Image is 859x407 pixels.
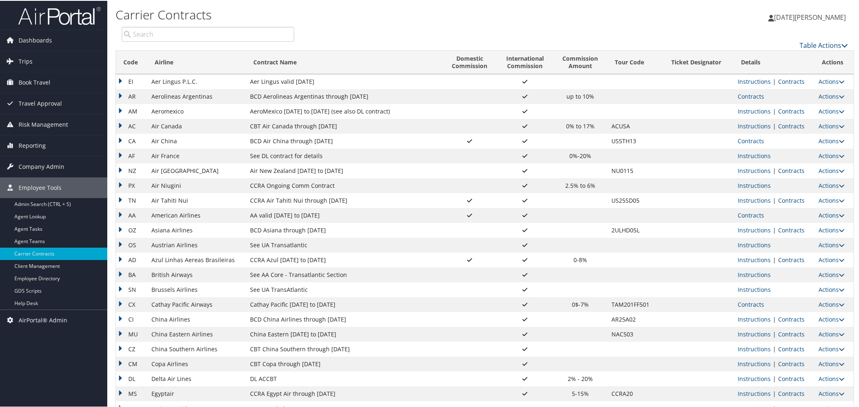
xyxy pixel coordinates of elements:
[738,315,771,322] a: View Ticketing Instructions
[116,222,147,237] td: OZ
[116,356,147,371] td: CM
[553,296,607,311] td: 0$-7%
[116,207,147,222] td: AA
[116,88,147,103] td: AR
[553,177,607,192] td: 2.5% to 6%
[116,296,147,311] td: CX
[819,359,845,367] a: Actions
[116,50,147,73] th: Code: activate to sort column ascending
[738,329,771,337] a: View Ticketing Instructions
[814,50,854,73] th: Actions
[738,92,764,99] a: View Contracts
[778,255,805,263] a: View Contracts
[819,166,845,174] a: Actions
[147,296,246,311] td: Cathay Pacific Airways
[553,118,607,133] td: 0% to 17%
[553,148,607,163] td: 0%-20%
[246,371,443,386] td: DL ACCBT
[771,374,778,382] span: |
[819,181,845,189] a: Actions
[116,148,147,163] td: AF
[19,156,64,176] span: Company Admin
[116,118,147,133] td: AC
[147,133,246,148] td: Air China
[778,329,805,337] a: View Contracts
[607,296,664,311] td: TAM201FF501
[19,114,68,134] span: Risk Management
[246,282,443,296] td: See UA TransAtlantic
[246,341,443,356] td: CBT China Southern through [DATE]
[553,252,607,267] td: 0-8%
[19,135,46,155] span: Reporting
[116,341,147,356] td: CZ
[147,326,246,341] td: China Eastern Airlines
[738,196,771,203] a: View Ticketing Instructions
[607,118,664,133] td: ACUSA
[553,88,607,103] td: up to 10%
[246,50,443,73] th: Contract Name: activate to sort column ascending
[819,300,845,308] a: Actions
[553,386,607,400] td: 5-15%
[738,359,771,367] a: View Ticketing Instructions
[819,329,845,337] a: Actions
[246,118,443,133] td: CBT Air Canada through [DATE]
[771,121,778,129] span: |
[147,356,246,371] td: Copa Airlines
[819,315,845,322] a: Actions
[19,71,50,92] span: Book Travel
[147,222,246,237] td: Asiana Airlines
[607,386,664,400] td: CCRA20
[819,77,845,85] a: Actions
[246,88,443,103] td: BCD Aerolineas Argentinas through [DATE]
[800,40,848,49] a: Table Actions
[116,267,147,282] td: BA
[607,222,664,237] td: 2ULHD05L
[819,285,845,293] a: Actions
[116,133,147,148] td: CA
[246,222,443,237] td: BCD Asiana through [DATE]
[771,225,778,233] span: |
[147,207,246,222] td: American Airlines
[774,12,846,21] span: [DATE][PERSON_NAME]
[607,311,664,326] td: AR25A02
[497,50,553,73] th: InternationalCommission: activate to sort column ascending
[18,5,101,25] img: airportal-logo.png
[738,255,771,263] a: View Ticketing Instructions
[778,106,805,114] a: View Contracts
[738,77,771,85] a: View Ticketing Instructions
[147,148,246,163] td: Air France
[116,5,608,23] h1: Carrier Contracts
[768,4,854,29] a: [DATE][PERSON_NAME]
[19,309,67,330] span: AirPortal® Admin
[778,359,805,367] a: View Contracts
[147,267,246,282] td: British Airways
[738,344,771,352] a: View Ticketing Instructions
[819,106,845,114] a: Actions
[147,341,246,356] td: China Southern Airlines
[147,177,246,192] td: Air Niugini
[19,177,61,197] span: Employee Tools
[819,121,845,129] a: Actions
[778,196,805,203] a: View Contracts
[116,282,147,296] td: SN
[116,326,147,341] td: MU
[664,50,734,73] th: Ticket Designator: activate to sort column ascending
[819,211,845,218] a: Actions
[147,118,246,133] td: Air Canada
[738,389,771,397] a: View Ticketing Instructions
[778,121,805,129] a: View Contracts
[738,240,771,248] a: View Ticketing Instructions
[116,252,147,267] td: AD
[738,106,771,114] a: View Ticketing Instructions
[246,252,443,267] td: CCRA Azul [DATE] to [DATE]
[147,282,246,296] td: Brussels Airlines
[819,136,845,144] a: Actions
[246,133,443,148] td: BCD Air China through [DATE]
[607,50,664,73] th: Tour Code: activate to sort column ascending
[147,386,246,400] td: Egyptair
[738,211,764,218] a: View Contracts
[771,196,778,203] span: |
[738,151,771,159] a: View Ticketing Instructions
[771,106,778,114] span: |
[19,29,52,50] span: Dashboards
